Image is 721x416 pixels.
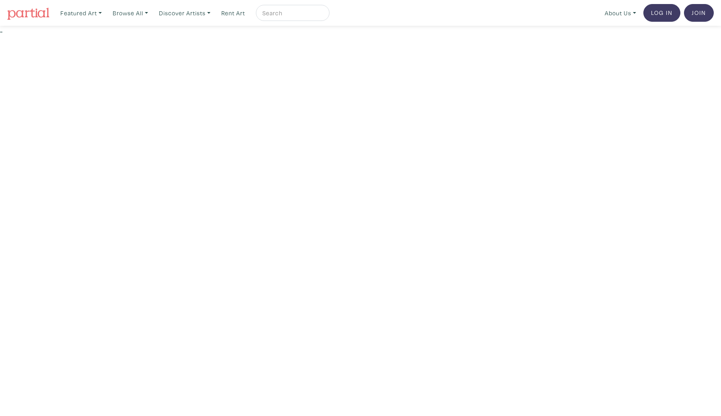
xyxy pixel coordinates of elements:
a: Featured Art [57,5,105,21]
a: About Us [601,5,640,21]
input: Search [262,8,322,18]
a: Join [684,4,714,22]
a: Browse All [109,5,152,21]
a: Log In [643,4,680,22]
a: Discover Artists [155,5,214,21]
a: Rent Art [218,5,249,21]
